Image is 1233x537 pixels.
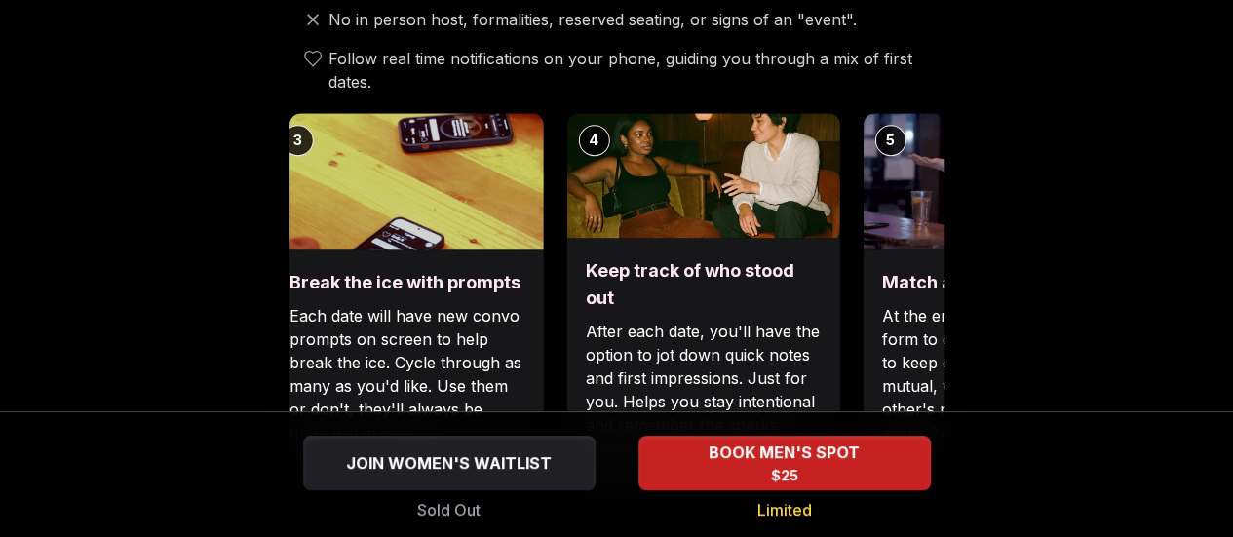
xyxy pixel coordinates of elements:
span: Follow real time notifications on your phone, guiding you through a mix of first dates. [328,47,937,94]
img: Match after, not during [863,113,1136,249]
div: 5 [874,125,905,156]
img: Break the ice with prompts [270,113,543,249]
p: After each date, you'll have the option to jot down quick notes and first impressions. Just for y... [586,320,820,483]
h3: Break the ice with prompts [289,269,523,296]
p: Each date will have new convo prompts on screen to help break the ice. Cycle through as many as y... [289,304,523,444]
span: BOOK MEN'S SPOT [705,441,864,464]
button: BOOK MEN'S SPOT - Limited [638,436,931,490]
img: Keep track of who stood out [566,113,839,238]
h3: Keep track of who stood out [586,257,820,312]
span: $25 [771,466,798,485]
span: Sold Out [417,498,481,521]
div: 4 [578,125,609,156]
span: JOIN WOMEN'S WAITLIST [342,451,556,475]
span: No in person host, formalities, reserved seating, or signs of an "event". [328,8,857,31]
button: JOIN WOMEN'S WAITLIST - Sold Out [303,436,596,490]
div: 3 [282,125,313,156]
span: Limited [757,498,812,521]
h3: Match after, not during [882,269,1116,296]
p: At the end, you'll get a match form to choose who you'd like to keep connecting with. If it's mut... [882,304,1116,444]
